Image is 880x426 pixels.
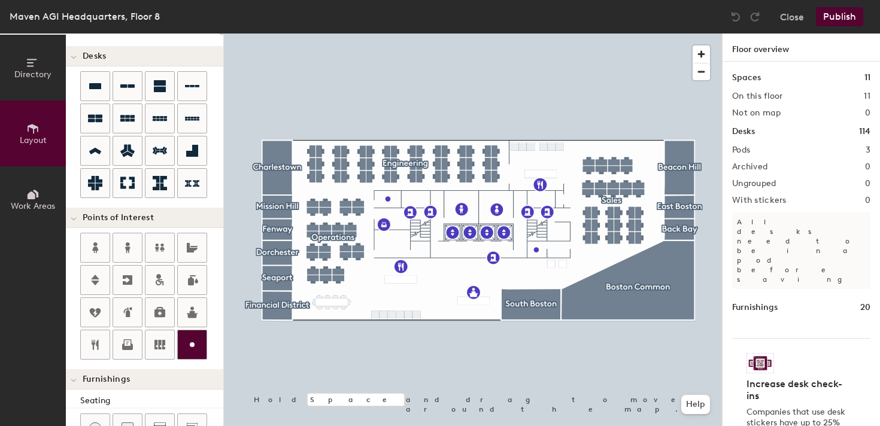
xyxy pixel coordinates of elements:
[865,162,870,172] h2: 0
[732,162,767,172] h2: Archived
[732,179,776,188] h2: Ungrouped
[732,196,787,205] h2: With stickers
[732,125,755,138] h1: Desks
[20,135,47,145] span: Layout
[723,34,880,62] h1: Floor overview
[865,196,870,205] h2: 0
[83,51,106,61] span: Desks
[80,394,223,407] div: Seating
[747,353,774,373] img: Sticker logo
[681,395,710,414] button: Help
[83,375,130,384] span: Furnishings
[732,71,761,84] h1: Spaces
[864,71,870,84] h1: 11
[859,125,870,138] h1: 114
[732,92,783,101] h2: On this floor
[860,301,870,314] h1: 20
[864,92,870,101] h2: 11
[732,145,750,155] h2: Pods
[732,108,781,118] h2: Not on map
[866,145,870,155] h2: 3
[83,213,154,223] span: Points of Interest
[865,179,870,188] h2: 0
[10,9,160,24] div: Maven AGI Headquarters, Floor 8
[730,11,742,23] img: Undo
[747,378,849,402] h4: Increase desk check-ins
[749,11,761,23] img: Redo
[816,7,863,26] button: Publish
[732,301,778,314] h1: Furnishings
[780,7,804,26] button: Close
[865,108,870,118] h2: 0
[14,69,51,80] span: Directory
[732,212,870,289] p: All desks need to be in a pod before saving
[11,201,55,211] span: Work Areas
